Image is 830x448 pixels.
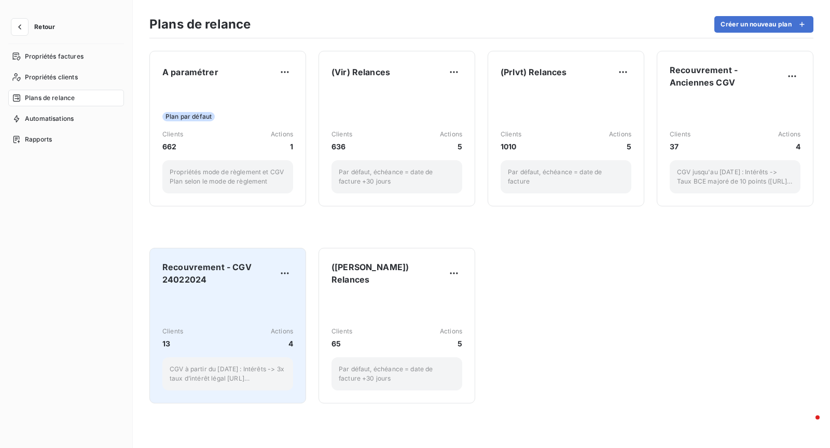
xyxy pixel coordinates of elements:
[170,365,286,383] p: CGV à partir du [DATE] : Intérêts -> 3x taux d’intérêt légal [URL][DOMAIN_NAME]
[670,130,690,139] span: Clients
[25,135,52,144] span: Rapports
[8,69,124,86] a: Propriétés clients
[795,413,820,438] iframe: Intercom live chat
[271,141,293,152] span: 1
[331,130,352,139] span: Clients
[609,130,631,139] span: Actions
[609,141,631,152] span: 5
[8,110,124,127] a: Automatisations
[331,261,446,286] span: ([PERSON_NAME]) Relances
[670,64,784,89] span: Recouvrement - Anciennes CGV
[8,48,124,65] a: Propriétés factures
[162,130,183,139] span: Clients
[778,130,800,139] span: Actions
[162,327,183,336] span: Clients
[778,141,800,152] span: 4
[25,52,84,61] span: Propriétés factures
[271,130,293,139] span: Actions
[339,167,455,186] p: Par défaut, échéance = date de facture +30 jours
[8,19,63,35] button: Retour
[331,338,352,349] span: 65
[501,141,521,152] span: 1010
[162,338,183,349] span: 13
[501,130,521,139] span: Clients
[162,261,276,286] span: Recouvrement - CGV 24022024
[508,167,624,186] p: Par défaut, échéance = date de facture
[25,114,74,123] span: Automatisations
[8,90,124,106] a: Plans de relance
[440,141,462,152] span: 5
[714,16,813,33] button: Créer un nouveau plan
[149,15,251,34] h3: Plans de relance
[331,141,352,152] span: 636
[162,141,183,152] span: 662
[331,66,390,78] span: (Vir) Relances
[501,66,566,78] span: (Prlvt) Relances
[670,141,690,152] span: 37
[8,131,124,148] a: Rapports
[25,73,78,82] span: Propriétés clients
[170,167,286,186] p: Propriétés mode de règlement et CGV Plan selon le mode de règlement
[34,24,55,30] span: Retour
[440,338,462,349] span: 5
[339,365,455,383] p: Par défaut, échéance = date de facture +30 jours
[162,112,215,121] span: Plan par défaut
[440,327,462,336] span: Actions
[25,93,75,103] span: Plans de relance
[162,66,218,78] span: A paramétrer
[271,338,293,349] span: 4
[440,130,462,139] span: Actions
[271,327,293,336] span: Actions
[331,327,352,336] span: Clients
[677,167,793,186] p: CGV jusqu'au [DATE] : Intérêts -> Taux BCE majoré de 10 points ([URL][DOMAIN_NAME])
